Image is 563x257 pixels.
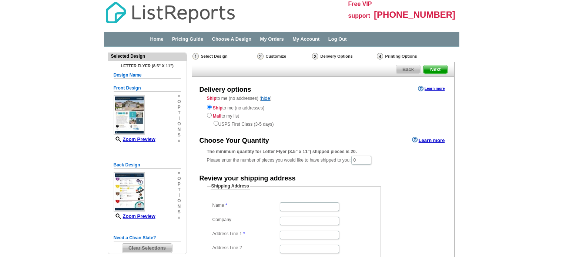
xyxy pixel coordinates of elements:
[192,95,454,128] div: to me (no addresses) ( )
[257,53,311,60] div: Customize
[212,231,279,237] label: Address Line 1
[150,36,163,42] a: Home
[207,103,439,128] div: to me (no addresses) to my list
[177,182,181,187] span: p
[396,65,420,74] a: Back
[192,53,257,62] div: Select Design
[177,132,181,138] span: s
[412,137,445,143] a: Learn more
[312,53,318,60] img: Delivery Options
[177,138,181,143] span: »
[200,174,296,183] div: Review your shipping address
[260,36,284,42] a: My Orders
[114,162,181,169] h5: Back Design
[177,110,181,116] span: t
[211,183,250,190] legend: Shipping Address
[212,36,252,42] a: Choose A Design
[122,244,172,253] span: Clear Selections
[424,65,447,74] span: Next
[177,198,181,204] span: o
[207,119,439,128] div: USPS First Class (3-5 days)
[200,85,251,95] div: Delivery options
[114,172,145,212] img: small-thumb.jpg
[200,136,269,146] div: Choose Your Quantity
[292,36,319,42] a: My Account
[177,99,181,105] span: o
[374,10,455,20] span: [PHONE_NUMBER]
[114,64,181,68] h4: Letter Flyer (8.5" x 11")
[328,36,347,42] a: Log Out
[177,116,181,121] span: i
[177,193,181,198] span: i
[377,53,383,60] img: Printing Options & Summary
[261,95,270,101] a: hide
[177,187,181,193] span: t
[114,85,181,92] h5: Front Design
[177,170,181,176] span: »
[396,65,420,74] span: Back
[348,1,372,19] span: Free VIP support
[114,213,155,219] a: Zoom Preview
[177,105,181,110] span: p
[177,127,181,132] span: n
[177,215,181,220] span: »
[212,245,279,251] label: Address Line 2
[213,105,222,111] strong: Ship
[207,96,217,101] strong: Ship
[177,209,181,215] span: s
[114,234,181,241] h5: Need a Clean Slate?
[311,53,376,62] div: Delivery Options
[114,95,145,135] img: small-thumb.jpg
[114,72,181,79] h5: Design Name
[207,148,439,165] div: Please enter the number of pieces you would like to have shipped to you:
[257,53,264,60] img: Customize
[376,53,442,60] div: Printing Options
[192,53,199,60] img: Select Design
[177,176,181,182] span: o
[212,202,279,209] label: Name
[114,136,155,142] a: Zoom Preview
[177,94,181,99] span: »
[212,217,279,223] label: Company
[177,204,181,209] span: n
[418,86,445,92] a: Learn more
[177,121,181,127] span: o
[108,53,187,60] div: Selected Design
[172,36,204,42] a: Pricing Guide
[207,148,439,155] div: The minimum quantity for Letter Flyer (8.5" x 11") shipped pieces is 20.
[213,114,221,119] strong: Mail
